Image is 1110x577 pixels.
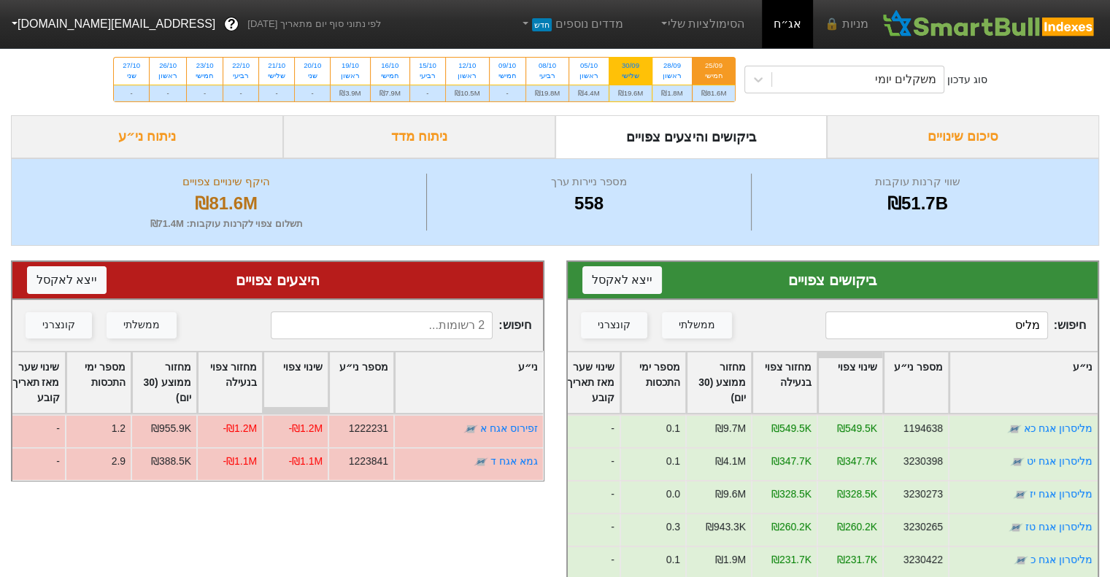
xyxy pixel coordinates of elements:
div: Toggle SortBy [395,352,543,413]
div: Toggle SortBy [555,352,620,413]
div: Toggle SortBy [752,352,817,413]
div: ראשון [158,71,177,81]
div: 26/10 [158,61,177,71]
div: -₪1.1M [288,454,323,469]
div: 0.0 [666,487,680,502]
div: ₪9.6M [715,487,746,502]
div: חמישי [196,71,214,81]
div: - [223,85,258,101]
div: - [490,85,525,101]
div: ₪7.9M [371,85,409,101]
div: ₪9.7M [715,421,746,436]
div: ₪549.5K [771,421,812,436]
div: ₪347.7K [771,454,812,469]
a: זפירוס אגח א [480,422,538,434]
div: - [554,414,620,447]
input: 556 רשומות... [825,311,1047,339]
div: ₪328.5K [837,487,877,502]
div: חמישי [379,71,401,81]
div: Toggle SortBy [329,352,393,413]
div: 08/10 [535,61,560,71]
div: 25/09 [701,61,727,71]
div: ראשון [339,71,361,81]
img: tase link [1009,520,1023,535]
div: Toggle SortBy [198,352,262,413]
div: 1.2 [111,421,125,436]
div: ממשלתי [123,317,160,333]
div: Toggle SortBy [621,352,685,413]
div: Toggle SortBy [1,352,65,413]
div: רביעי [535,71,560,81]
div: - [554,447,620,480]
div: ₪231.7K [837,552,877,568]
div: - [114,85,149,101]
div: -₪1.2M [288,421,323,436]
div: חמישי [498,71,517,81]
img: tase link [1007,422,1022,436]
div: שני [123,71,140,81]
button: ייצא לאקסל [27,266,107,294]
div: 0.3 [666,519,680,535]
div: ראשון [661,71,682,81]
div: ₪260.2K [837,519,877,535]
img: tase link [1014,553,1028,568]
button: ממשלתי [662,312,732,338]
div: ראשון [578,71,599,81]
div: Toggle SortBy [818,352,882,413]
span: חיפוש : [271,311,531,339]
div: 30/09 [618,61,644,71]
a: מליסרון אגח כא [1024,422,1092,434]
div: סוג עדכון [947,72,987,88]
div: מספר ניירות ערך [431,174,747,190]
div: 0.1 [666,421,680,436]
div: רביעי [419,71,436,81]
div: ₪1.8M [652,85,691,101]
div: 12/10 [455,61,480,71]
div: שני [304,71,321,81]
div: - [150,85,186,101]
div: 05/10 [578,61,599,71]
div: ממשלתי [679,317,715,333]
div: ₪388.5K [150,454,190,469]
div: ₪4.4M [569,85,608,101]
button: ייצא לאקסל [582,266,662,294]
div: ₪3.9M [331,85,369,101]
a: מליסרון אגח טז [1025,521,1092,533]
div: 558 [431,190,747,217]
div: 19/10 [339,61,361,71]
div: ₪347.7K [837,454,877,469]
div: ניתוח מדד [283,115,555,158]
div: - [259,85,294,101]
div: 1222231 [348,421,388,436]
a: מליסרון אגח יז [1030,488,1092,500]
div: ראשון [455,71,480,81]
div: 1194638 [903,421,943,436]
div: ביקושים צפויים [582,269,1084,291]
div: היצעים צפויים [27,269,528,291]
div: Toggle SortBy [132,352,196,413]
div: משקלים יומי [875,71,936,88]
div: רביעי [232,71,250,81]
a: הסימולציות שלי [652,9,750,39]
input: 2 רשומות... [271,311,493,339]
div: חמישי [701,71,727,81]
div: 3230398 [903,454,943,469]
div: ₪1.9M [715,552,746,568]
div: 09/10 [498,61,517,71]
div: ביקושים והיצעים צפויים [555,115,828,158]
div: ₪19.8M [526,85,569,101]
div: ₪549.5K [837,421,877,436]
div: ₪4.1M [715,454,746,469]
div: ₪81.6M [30,190,423,217]
a: מדדים נוספיםחדש [513,9,629,39]
div: 15/10 [419,61,436,71]
div: ₪328.5K [771,487,812,502]
div: 21/10 [268,61,285,71]
span: לפי נתוני סוף יום מתאריך [DATE] [247,17,381,31]
img: SmartBull [880,9,1098,39]
div: ניתוח ני״ע [11,115,283,158]
div: ₪955.9K [150,421,190,436]
div: היקף שינויים צפויים [30,174,423,190]
a: גמא אגח ד [490,455,538,467]
span: חיפוש : [825,311,1086,339]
